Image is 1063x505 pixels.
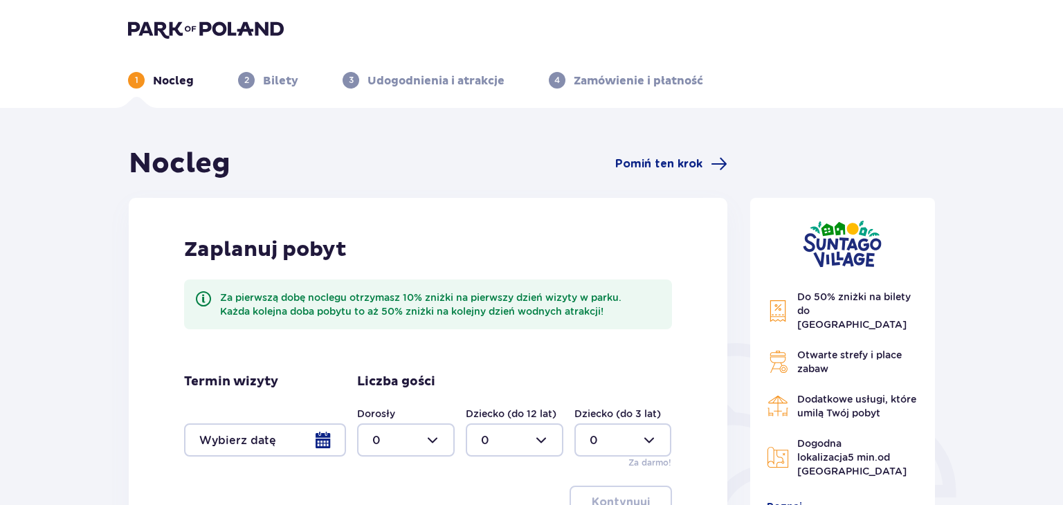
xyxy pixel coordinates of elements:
p: Bilety [263,73,298,89]
img: Discount Icon [767,300,789,322]
p: Liczba gości [357,374,435,390]
img: Grill Icon [767,351,789,373]
h1: Nocleg [129,147,230,181]
p: Zaplanuj pobyt [184,237,347,263]
a: Pomiń ten krok [615,156,727,172]
img: Restaurant Icon [767,395,789,417]
p: 4 [554,74,560,86]
span: Do 50% zniżki na bilety do [GEOGRAPHIC_DATA] [797,291,911,330]
p: Zamówienie i płatność [574,73,703,89]
span: Dogodna lokalizacja od [GEOGRAPHIC_DATA] [797,438,907,477]
p: 1 [135,74,138,86]
img: Park of Poland logo [128,19,284,39]
img: Map Icon [767,446,789,468]
span: 5 min. [848,452,878,463]
p: Za darmo! [628,457,671,469]
img: Suntago Village [803,220,882,268]
label: Dziecko (do 12 lat) [466,407,556,421]
div: Za pierwszą dobę noclegu otrzymasz 10% zniżki na pierwszy dzień wizyty w parku. Każda kolejna dob... [220,291,661,318]
span: Pomiń ten krok [615,156,702,172]
label: Dorosły [357,407,395,421]
p: 2 [244,74,249,86]
p: Nocleg [153,73,194,89]
p: Termin wizyty [184,374,278,390]
span: Otwarte strefy i place zabaw [797,349,902,374]
label: Dziecko (do 3 lat) [574,407,661,421]
p: Udogodnienia i atrakcje [367,73,505,89]
span: Dodatkowe usługi, które umilą Twój pobyt [797,394,916,419]
p: 3 [349,74,354,86]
